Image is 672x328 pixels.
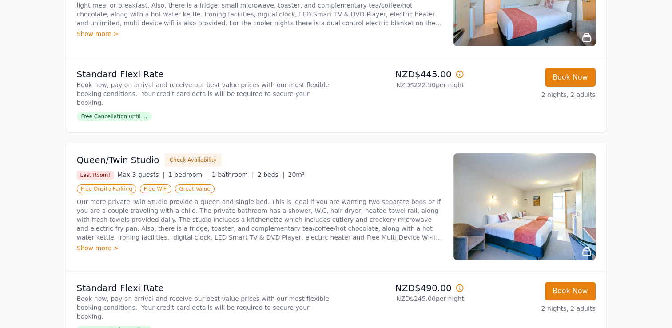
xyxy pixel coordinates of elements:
[77,282,333,294] p: Standard Flexi Rate
[117,171,165,178] span: Max 3 guests |
[212,171,254,178] span: 1 bathroom |
[165,153,222,167] button: Check Availability
[471,90,596,99] p: 2 nights, 2 adults
[77,112,152,121] span: Free Cancellation until ...
[175,184,214,193] span: Great Value
[340,282,464,294] p: NZD$490.00
[77,80,333,107] p: Book now, pay on arrival and receive our best value prices with our most flexible booking conditi...
[168,171,208,178] span: 1 bedroom |
[258,171,285,178] span: 2 beds |
[77,197,443,242] p: Our more private Twin Studio provide a queen and single bed. This is ideal if you are wanting two...
[140,184,172,193] span: Free WiFi
[288,171,304,178] span: 20m²
[77,244,443,252] div: Show more >
[545,68,596,87] button: Book Now
[77,68,333,80] p: Standard Flexi Rate
[77,154,159,166] h3: Queen/Twin Studio
[545,282,596,300] button: Book Now
[77,171,114,180] span: Last Room!
[77,184,136,193] span: Free Onsite Parking
[77,294,333,321] p: Book now, pay on arrival and receive our best value prices with our most flexible booking conditi...
[340,68,464,80] p: NZD$445.00
[471,304,596,313] p: 2 nights, 2 adults
[340,294,464,303] p: NZD$245.00 per night
[340,80,464,89] p: NZD$222.50 per night
[77,29,443,38] div: Show more >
